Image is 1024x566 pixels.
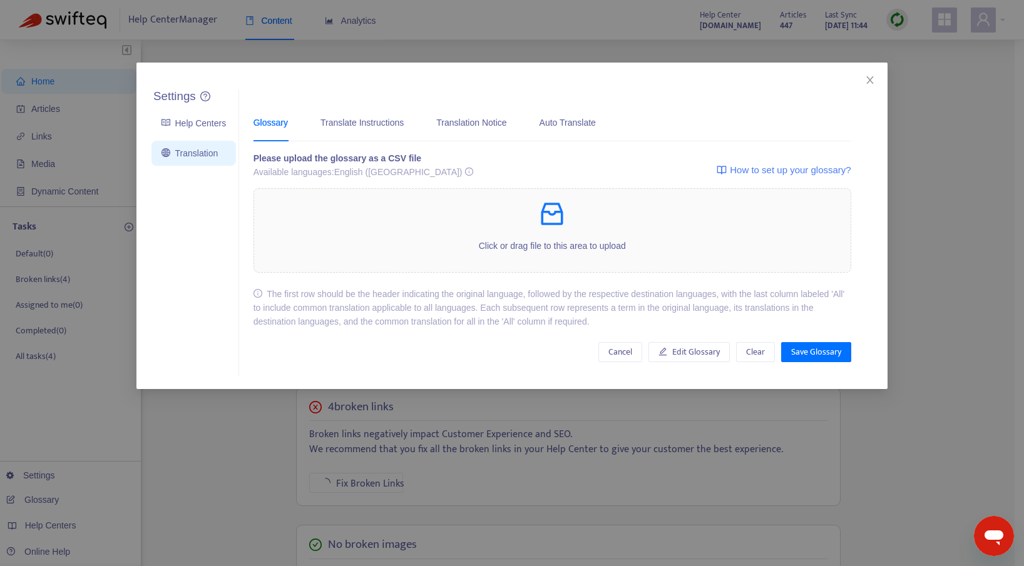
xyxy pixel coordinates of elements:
span: Save Glossary [791,345,841,359]
iframe: Button to launch messaging window [974,516,1014,556]
div: Glossary [253,116,288,129]
span: info-circle [253,289,262,298]
a: Translation [161,148,218,158]
a: How to set up your glossary? [717,151,851,188]
h5: Settings [153,89,196,104]
button: Cancel [598,342,642,362]
button: Save Glossary [781,342,851,362]
div: Translation Notice [436,116,506,129]
span: Edit Glossary [672,345,720,359]
span: close [865,75,875,85]
button: Clear [736,342,775,362]
button: Close [863,73,877,87]
span: edit [658,347,667,356]
span: inboxClick or drag file to this area to upload [254,189,851,272]
span: question-circle [200,91,210,101]
button: Edit Glossary [648,342,730,362]
span: inbox [537,199,567,229]
a: Help Centers [161,118,226,128]
span: Clear [746,345,765,359]
div: Translate Instructions [320,116,404,129]
div: Auto Translate [540,116,596,129]
img: image-link [717,165,727,175]
div: The first row should be the header indicating the original language, followed by the respective d... [253,287,851,328]
span: How to set up your glossary? [730,163,851,178]
p: Click or drag file to this area to upload [254,239,851,253]
span: Cancel [608,345,632,359]
div: Available languages: English ([GEOGRAPHIC_DATA]) [253,165,474,179]
div: Please upload the glossary as a CSV file [253,151,474,165]
a: question-circle [200,91,210,102]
